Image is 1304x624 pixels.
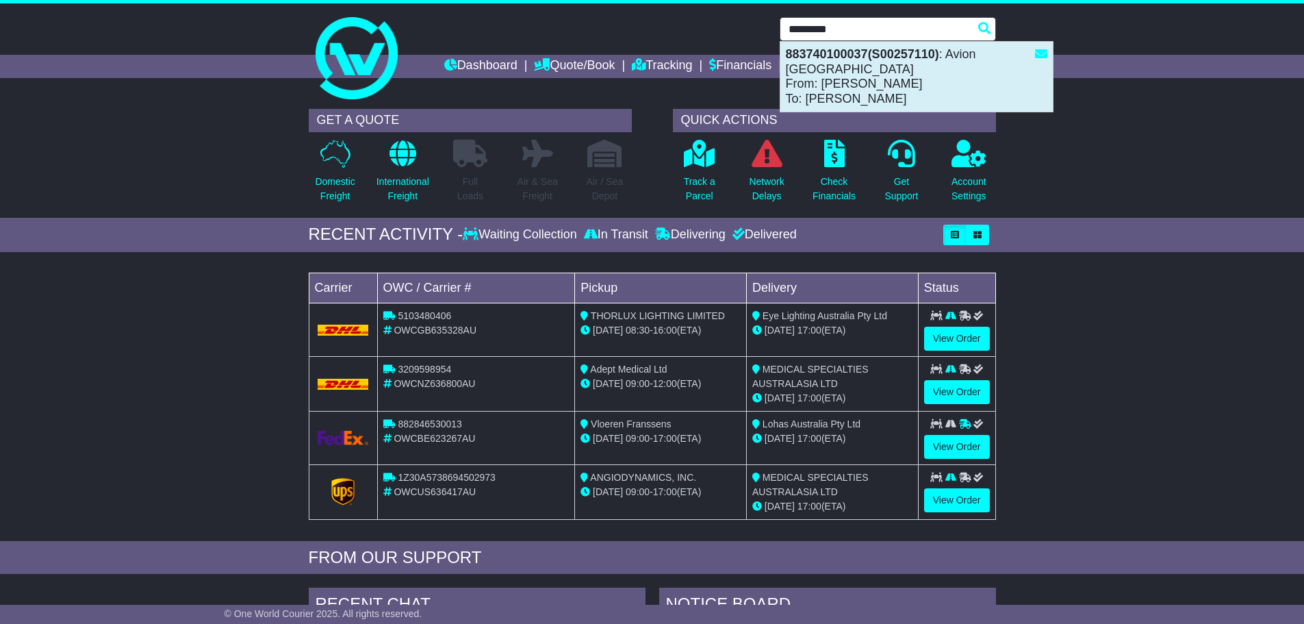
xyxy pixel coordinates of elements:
span: [DATE] [765,392,795,403]
span: 17:00 [653,486,677,497]
span: THORLUX LIGHTING LIMITED [591,310,725,321]
div: Delivered [729,227,797,242]
a: AccountSettings [951,139,987,211]
span: 17:00 [797,501,821,512]
div: (ETA) [752,499,912,514]
a: View Order [924,380,990,404]
p: Check Financials [813,175,856,203]
div: (ETA) [752,432,912,446]
img: GetCarrierServiceLogo [318,431,369,445]
span: [DATE] [593,325,623,336]
span: 16:00 [653,325,677,336]
div: In Transit [580,227,652,242]
span: Vloeren Franssens [591,419,672,429]
a: Tracking [632,55,692,78]
div: - (ETA) [580,432,741,446]
span: [DATE] [765,433,795,444]
p: Track a Parcel [684,175,715,203]
p: Air / Sea Depot [587,175,624,203]
span: 17:00 [797,433,821,444]
div: GET A QUOTE [309,109,632,132]
div: Waiting Collection [463,227,580,242]
div: (ETA) [752,391,912,405]
span: OWCGB635328AU [394,325,476,336]
span: 17:00 [797,392,821,403]
a: Quote/Book [534,55,615,78]
a: View Order [924,488,990,512]
span: © One World Courier 2025. All rights reserved. [225,608,422,619]
span: [DATE] [765,325,795,336]
img: GetCarrierServiceLogo [331,478,355,506]
strong: 883740100037(S00257110) [786,47,939,61]
a: DomesticFreight [314,139,355,211]
div: Delivering [652,227,729,242]
a: Dashboard [444,55,517,78]
span: 3209598954 [398,364,451,375]
span: 882846530013 [398,419,461,429]
span: MEDICAL SPECIALTIES AUSTRALASIA LTD [752,472,869,497]
span: [DATE] [593,486,623,497]
a: View Order [924,327,990,351]
p: Full Loads [453,175,487,203]
span: 08:30 [626,325,650,336]
td: OWC / Carrier # [377,273,575,303]
span: 1Z30A5738694502973 [398,472,495,483]
span: 09:00 [626,486,650,497]
td: Carrier [309,273,377,303]
td: Pickup [575,273,747,303]
div: - (ETA) [580,323,741,338]
img: DHL.png [318,325,369,336]
span: 09:00 [626,378,650,389]
span: 17:00 [797,325,821,336]
span: 12:00 [653,378,677,389]
span: MEDICAL SPECIALTIES AUSTRALASIA LTD [752,364,869,389]
span: [DATE] [593,433,623,444]
p: Get Support [884,175,918,203]
span: ANGIODYNAMICS, INC. [590,472,696,483]
div: (ETA) [752,323,912,338]
span: OWCNZ636800AU [394,378,475,389]
div: FROM OUR SUPPORT [309,548,996,568]
div: QUICK ACTIONS [673,109,996,132]
div: RECENT ACTIVITY - [309,225,463,245]
span: Eye Lighting Australia Pty Ltd [763,310,887,321]
p: Network Delays [749,175,784,203]
a: CheckFinancials [812,139,856,211]
span: OWCBE623267AU [394,433,475,444]
div: - (ETA) [580,377,741,391]
p: Air & Sea Freight [517,175,558,203]
div: - (ETA) [580,485,741,499]
a: NetworkDelays [748,139,784,211]
span: [DATE] [765,501,795,512]
span: Adept Medical Ltd [590,364,667,375]
a: GetSupport [884,139,919,211]
a: Financials [709,55,771,78]
a: InternationalFreight [376,139,430,211]
span: 09:00 [626,433,650,444]
div: : Avion [GEOGRAPHIC_DATA] From: [PERSON_NAME] To: [PERSON_NAME] [780,42,1053,112]
td: Status [918,273,995,303]
span: OWCUS636417AU [394,486,476,497]
p: International Freight [376,175,429,203]
img: DHL.png [318,379,369,390]
span: 5103480406 [398,310,451,321]
span: Lohas Australia Pty Ltd [763,419,860,429]
p: Account Settings [951,175,986,203]
td: Delivery [746,273,918,303]
a: View Order [924,435,990,459]
a: Track aParcel [683,139,716,211]
span: [DATE] [593,378,623,389]
p: Domestic Freight [315,175,355,203]
span: 17:00 [653,433,677,444]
